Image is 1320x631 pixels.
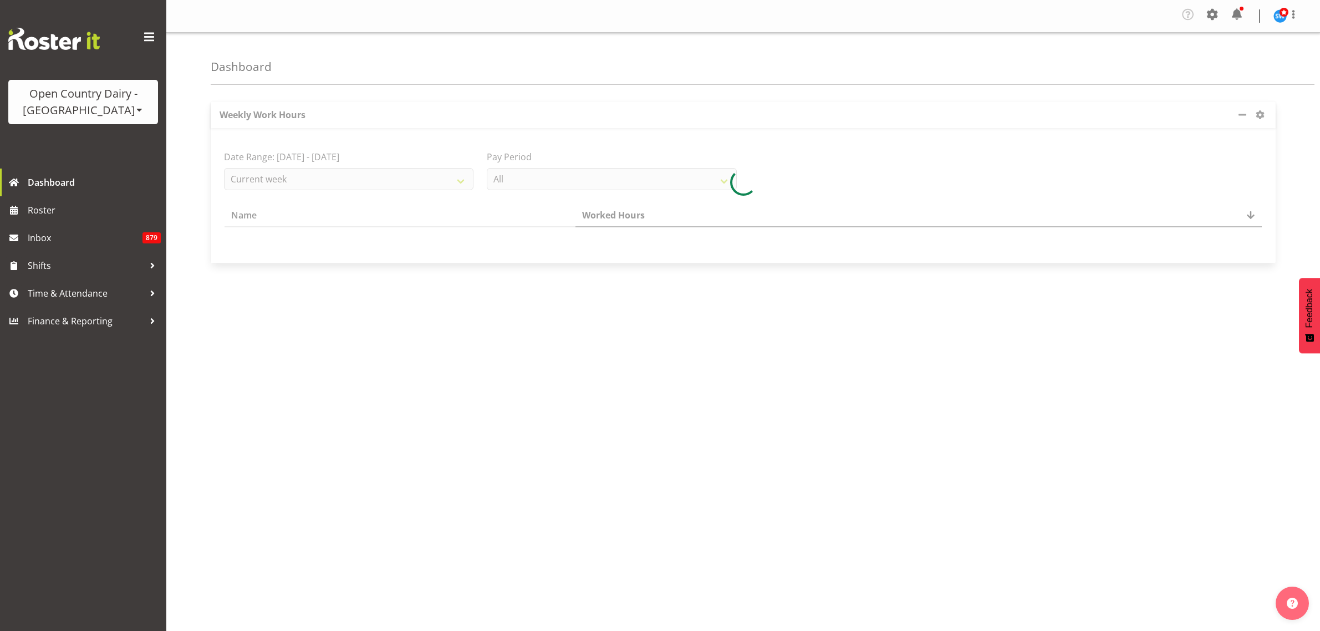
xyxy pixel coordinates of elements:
[28,285,144,302] span: Time & Attendance
[8,28,100,50] img: Rosterit website logo
[211,60,272,73] h4: Dashboard
[19,85,147,119] div: Open Country Dairy - [GEOGRAPHIC_DATA]
[1304,289,1314,328] span: Feedback
[142,232,161,243] span: 879
[1299,278,1320,353] button: Feedback - Show survey
[28,202,161,218] span: Roster
[28,313,144,329] span: Finance & Reporting
[28,174,161,191] span: Dashboard
[28,257,144,274] span: Shifts
[1273,9,1287,23] img: steve-webb8258.jpg
[1287,598,1298,609] img: help-xxl-2.png
[28,230,142,246] span: Inbox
